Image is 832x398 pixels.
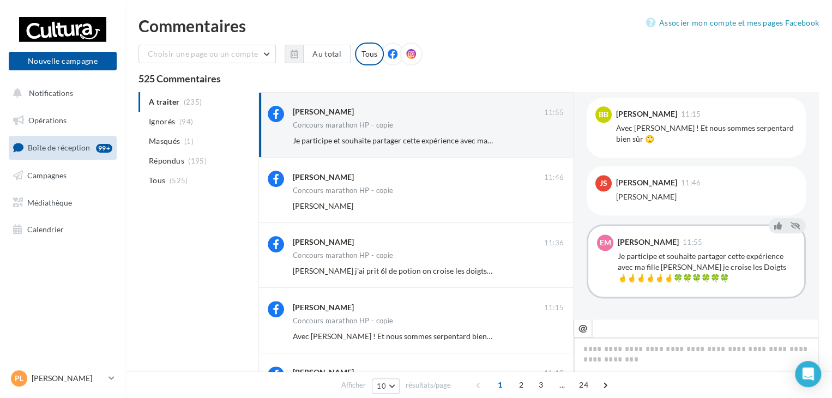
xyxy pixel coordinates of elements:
[28,143,90,152] span: Boîte de réception
[618,251,795,284] div: Je participe et souhaite partager cette expérience avec ma fille [PERSON_NAME] je croise les Doig...
[9,368,117,389] a: PL [PERSON_NAME]
[148,49,258,58] span: Choisir une page ou un compte
[149,175,165,186] span: Tous
[683,239,703,246] span: 11:55
[544,108,564,118] span: 11:55
[7,218,119,241] a: Calendrier
[293,187,393,194] div: Concours marathon HP - copie
[599,109,608,120] span: BB
[7,109,119,132] a: Opérations
[293,106,354,117] div: [PERSON_NAME]
[544,303,564,313] span: 11:15
[681,179,701,186] span: 11:46
[7,164,119,187] a: Campagnes
[285,45,351,63] button: Au total
[184,137,194,146] span: (1)
[544,369,564,378] span: 11:10
[532,376,550,394] span: 3
[138,17,819,34] div: Commentaires
[293,317,393,324] div: Concours marathon HP - copie
[293,331,510,341] span: Avec [PERSON_NAME] ! Et nous sommes serpentard bien sûr 🙄
[7,136,119,159] a: Boîte de réception99+
[600,178,607,189] span: JS
[293,367,354,378] div: [PERSON_NAME]
[96,144,112,153] div: 99+
[149,116,175,127] span: Ignorés
[795,361,821,387] div: Open Intercom Messenger
[618,238,679,246] div: [PERSON_NAME]
[7,191,119,214] a: Médiathèque
[9,52,117,70] button: Nouvelle campagne
[341,380,366,390] span: Afficher
[27,197,72,207] span: Médiathèque
[600,237,611,248] span: EM
[27,171,67,180] span: Campagnes
[179,117,193,126] span: (94)
[32,373,104,384] p: [PERSON_NAME]
[491,376,509,394] span: 1
[29,88,73,98] span: Notifications
[646,16,819,29] a: Associer mon compte et mes pages Facebook
[28,116,67,125] span: Opérations
[7,82,114,105] button: Notifications
[574,319,592,337] button: @
[303,45,351,63] button: Au total
[293,201,353,210] span: [PERSON_NAME]
[616,123,797,144] div: Avec [PERSON_NAME] ! Et nous sommes serpentard bien sûr 🙄
[406,380,451,390] span: résultats/page
[293,172,354,183] div: [PERSON_NAME]
[188,156,207,165] span: (195)
[27,225,64,234] span: Calendrier
[293,302,354,313] div: [PERSON_NAME]
[616,191,797,202] div: [PERSON_NAME]
[578,323,588,333] i: @
[293,136,741,145] span: Je participe et souhaite partager cette expérience avec ma fille [PERSON_NAME] je croise les Doig...
[15,373,23,384] span: PL
[553,376,571,394] span: ...
[616,179,677,186] div: [PERSON_NAME]
[616,110,677,118] div: [PERSON_NAME]
[138,45,276,63] button: Choisir une page ou un compte
[544,173,564,183] span: 11:46
[293,122,393,129] div: Concours marathon HP - copie
[377,382,386,390] span: 10
[372,378,400,394] button: 10
[544,238,564,248] span: 11:36
[575,376,593,394] span: 24
[355,43,384,65] div: Tous
[138,74,819,83] div: 525 Commentaires
[513,376,530,394] span: 2
[293,252,393,259] div: Concours marathon HP - copie
[681,111,701,118] span: 11:15
[170,176,188,185] span: (525)
[293,266,498,275] span: [PERSON_NAME] j’ai prit 6l de potion on croise les doigts 🤞
[293,237,354,248] div: [PERSON_NAME]
[149,136,180,147] span: Masqués
[149,155,184,166] span: Répondus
